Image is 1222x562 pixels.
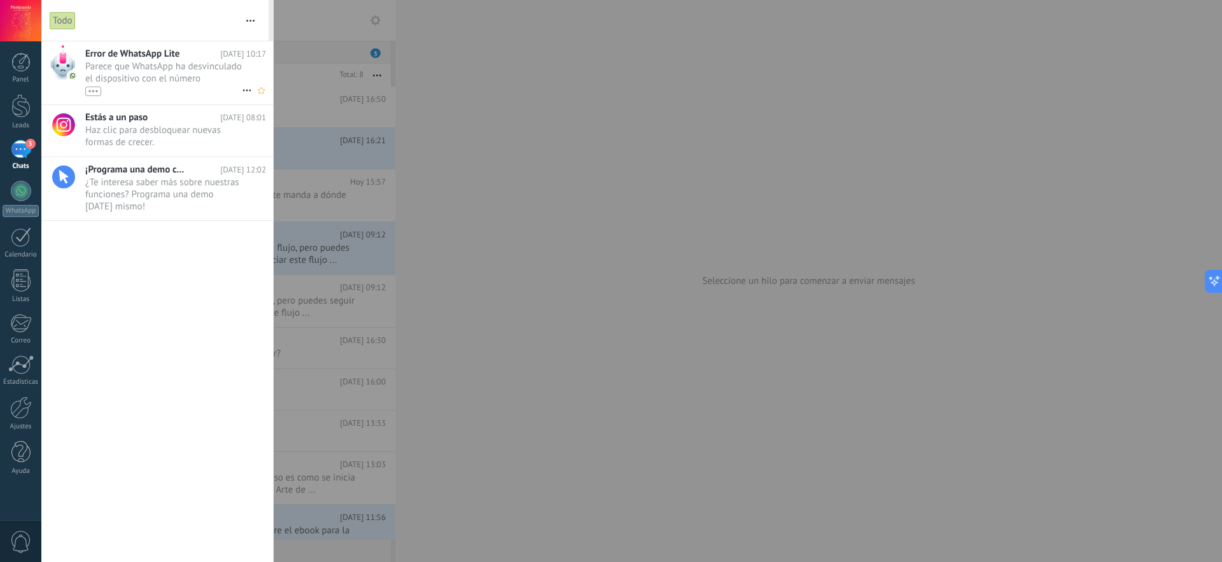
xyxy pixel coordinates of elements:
div: Ajustes [3,423,39,431]
span: ¿Te interesa saber más sobre nuestras funciones? Programa una demo [DATE] mismo! [85,176,242,212]
span: Error de WhatsApp Lite [85,48,179,60]
span: Estás a un paso [85,111,148,123]
div: Leads [3,122,39,130]
div: Calendario [3,251,39,259]
span: Haz clic para desbloquear nuevas formas de crecer. [85,124,242,148]
div: Correo [3,337,39,345]
span: 3 [25,139,36,149]
div: Todo [50,11,76,30]
a: ¡Programa una demo con un experto! [DATE] 12:02 ¿Te interesa saber más sobre nuestras funciones? ... [41,157,273,220]
span: [DATE] 10:17 [220,48,266,60]
a: Error de WhatsApp Lite [DATE] 10:17 Parece que WhatsApp ha desvinculado el dispositivo con el núm... [41,41,273,104]
span: [DATE] 12:02 [220,164,266,176]
div: WhatsApp [3,205,39,217]
div: Estadísticas [3,378,39,386]
img: com.amocrm.amocrmwa.svg [68,71,77,80]
div: Listas [3,295,39,304]
div: ••• [85,87,101,96]
span: [DATE] 08:01 [220,111,266,123]
div: Chats [3,162,39,171]
div: Ayuda [3,467,39,475]
span: Parece que WhatsApp ha desvinculado el dispositivo con el número (5213221415392) de tu cuenta. Vu... [85,60,242,96]
a: Estás a un paso [DATE] 08:01 Haz clic para desbloquear nuevas formas de crecer. [41,105,273,157]
div: Panel [3,76,39,84]
span: ¡Programa una demo con un experto! [85,164,187,176]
